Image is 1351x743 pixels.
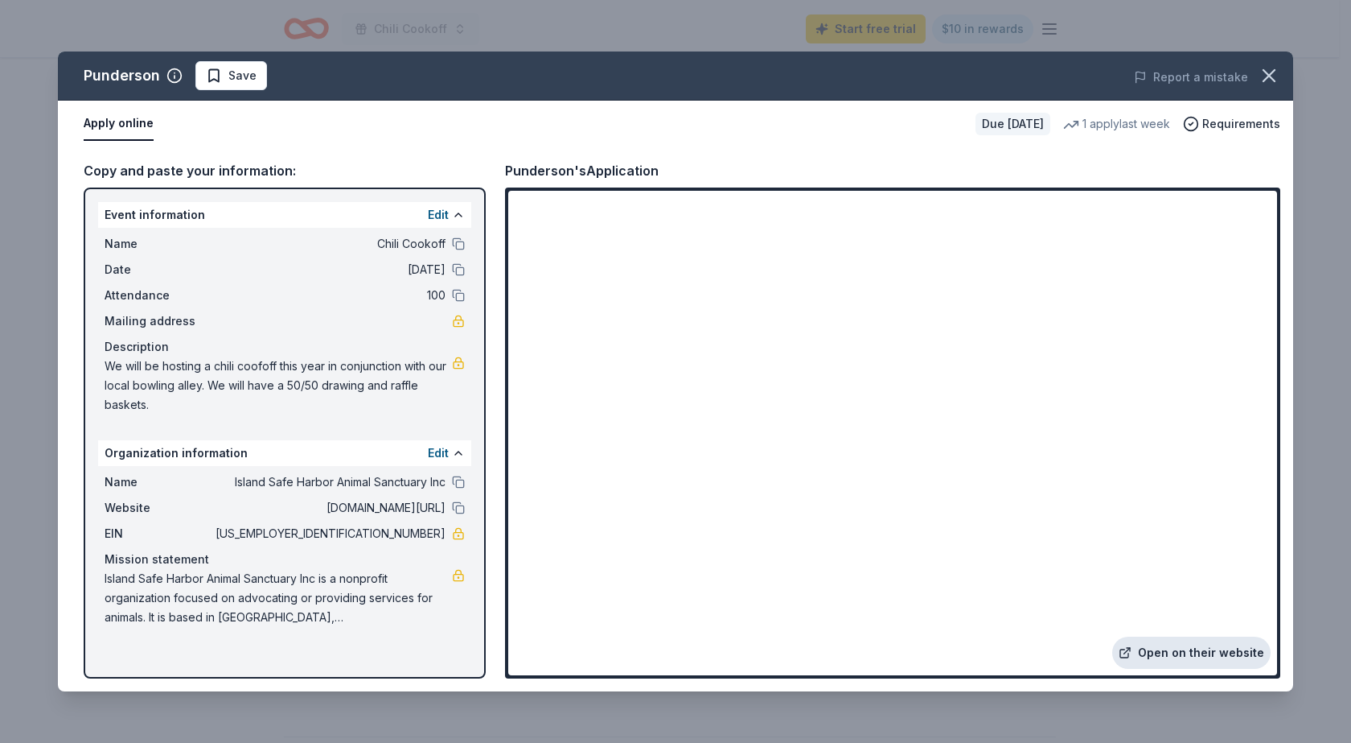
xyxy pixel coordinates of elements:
[105,286,212,305] span: Attendance
[84,63,160,89] div: Punderson
[105,569,452,627] span: Island Safe Harbor Animal Sanctuary Inc is a nonprofit organization focused on advocating or prov...
[105,260,212,279] span: Date
[1112,637,1271,669] a: Open on their website
[105,357,452,415] span: We will be hosting a chili coofoff this year in conjunction with our local bowling alley. We will...
[105,473,212,492] span: Name
[505,160,659,181] div: Punderson's Application
[105,312,212,331] span: Mailing address
[84,160,486,181] div: Copy and paste your information:
[212,524,446,543] span: [US_EMPLOYER_IDENTIFICATION_NUMBER]
[105,498,212,518] span: Website
[105,234,212,254] span: Name
[84,107,154,141] button: Apply online
[428,205,449,225] button: Edit
[98,440,471,466] div: Organization information
[212,473,446,492] span: Island Safe Harbor Animal Sanctuary Inc
[975,113,1050,135] div: Due [DATE]
[228,66,257,85] span: Save
[428,444,449,463] button: Edit
[98,202,471,228] div: Event information
[105,524,212,543] span: EIN
[1134,68,1248,87] button: Report a mistake
[212,286,446,305] span: 100
[212,498,446,518] span: [DOMAIN_NAME][URL]
[212,260,446,279] span: [DATE]
[212,234,446,254] span: Chili Cookoff
[105,550,465,569] div: Mission statement
[1063,114,1170,134] div: 1 apply last week
[1183,114,1280,134] button: Requirements
[105,337,465,357] div: Description
[1202,114,1280,134] span: Requirements
[195,61,267,90] button: Save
